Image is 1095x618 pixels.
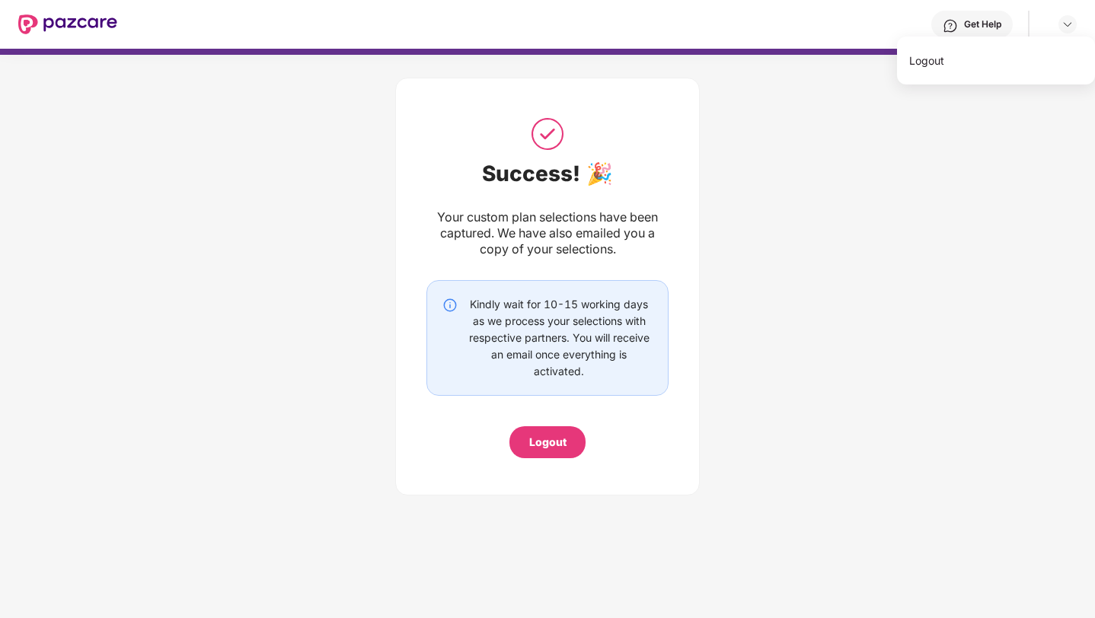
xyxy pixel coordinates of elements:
div: Logout [529,434,567,451]
div: Kindly wait for 10-15 working days as we process your selections with respective partners. You wi... [465,296,653,380]
img: svg+xml;base64,PHN2ZyB3aWR0aD0iNTAiIGhlaWdodD0iNTAiIHZpZXdCb3g9IjAgMCA1MCA1MCIgZmlsbD0ibm9uZSIgeG... [528,115,567,153]
img: New Pazcare Logo [18,14,117,34]
div: Logout [897,46,1095,75]
div: Success! 🎉 [426,161,669,186]
img: svg+xml;base64,PHN2ZyBpZD0iSW5mby0yMHgyMCIgeG1sbnM9Imh0dHA6Ly93d3cudzMub3JnLzIwMDAvc3ZnIiB3aWR0aD... [442,298,458,313]
img: svg+xml;base64,PHN2ZyBpZD0iRHJvcGRvd24tMzJ4MzIiIHhtbG5zPSJodHRwOi8vd3d3LnczLm9yZy8yMDAwL3N2ZyIgd2... [1061,18,1074,30]
img: svg+xml;base64,PHN2ZyBpZD0iSGVscC0zMngzMiIgeG1sbnM9Imh0dHA6Ly93d3cudzMub3JnLzIwMDAvc3ZnIiB3aWR0aD... [943,18,958,33]
div: Get Help [964,18,1001,30]
div: Your custom plan selections have been captured. We have also emailed you a copy of your selections. [426,209,669,257]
